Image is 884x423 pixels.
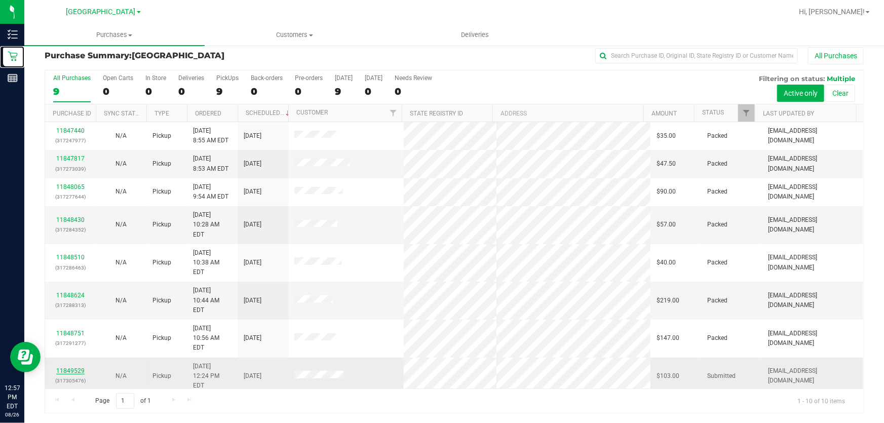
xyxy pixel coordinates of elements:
span: Customers [205,30,385,40]
span: [DATE] [244,296,261,305]
span: Page of 1 [87,393,160,409]
span: [EMAIL_ADDRESS][DOMAIN_NAME] [768,182,857,202]
button: Active only [777,85,824,102]
a: 11848624 [56,292,85,299]
span: Packed [707,296,727,305]
a: Filter [738,104,755,122]
span: Pickup [152,159,171,169]
button: N/A [116,220,127,229]
span: $90.00 [657,187,676,197]
span: [DATE] [244,220,261,229]
inline-svg: Inventory [8,29,18,40]
p: (317305476) [51,376,90,386]
span: $219.00 [657,296,679,305]
span: Not Applicable [116,372,127,379]
div: 0 [295,86,323,97]
span: [DATE] 10:56 AM EDT [193,324,232,353]
span: Packed [707,258,727,267]
span: $147.00 [657,333,679,343]
div: Deliveries [178,74,204,82]
a: Type [155,110,169,117]
span: Not Applicable [116,259,127,266]
span: Not Applicable [116,297,127,304]
span: $35.00 [657,131,676,141]
span: [EMAIL_ADDRESS][DOMAIN_NAME] [768,215,857,235]
th: Address [492,104,643,122]
div: [DATE] [335,74,353,82]
button: N/A [116,187,127,197]
a: Last Updated By [763,110,814,117]
a: Status [702,109,724,116]
div: Pre-orders [295,74,323,82]
div: In Store [145,74,166,82]
p: (317277644) [51,192,90,202]
span: [DATE] [244,187,261,197]
div: 0 [178,86,204,97]
inline-svg: Reports [8,73,18,83]
span: [EMAIL_ADDRESS][DOMAIN_NAME] [768,126,857,145]
a: 11849529 [56,367,85,374]
span: [DATE] [244,333,261,343]
span: Multiple [827,74,855,83]
div: 0 [145,86,166,97]
span: $40.00 [657,258,676,267]
span: [EMAIL_ADDRESS][DOMAIN_NAME] [768,154,857,173]
iframe: Resource center [10,342,41,372]
span: [DATE] 10:44 AM EDT [193,286,232,315]
button: N/A [116,333,127,343]
span: Pickup [152,371,171,381]
p: (317288313) [51,300,90,310]
span: Not Applicable [116,160,127,167]
span: Deliveries [447,30,503,40]
span: Packed [707,187,727,197]
a: 11848751 [56,330,85,337]
p: 08/26 [5,411,20,418]
span: [DATE] 10:28 AM EDT [193,210,232,240]
span: Not Applicable [116,132,127,139]
a: Scheduled [246,109,292,117]
span: Hi, [PERSON_NAME]! [799,8,865,16]
p: (317284352) [51,225,90,235]
div: 9 [216,86,239,97]
span: [DATE] 9:54 AM EDT [193,182,228,202]
a: Purchase ID [53,110,91,117]
span: [DATE] 8:55 AM EDT [193,126,228,145]
span: [DATE] 12:24 PM EDT [193,362,232,391]
span: Packed [707,131,727,141]
span: Packed [707,220,727,229]
div: 0 [251,86,283,97]
span: [DATE] [244,258,261,267]
span: Pickup [152,258,171,267]
span: Pickup [152,333,171,343]
a: Ordered [195,110,221,117]
button: N/A [116,131,127,141]
div: 9 [53,86,91,97]
button: N/A [116,371,127,381]
a: Customer [296,109,328,116]
span: 1 - 10 of 10 items [789,393,853,408]
span: [DATE] [244,159,261,169]
p: (317273039) [51,164,90,174]
a: Customers [205,24,385,46]
a: 11847817 [56,155,85,162]
a: 11848430 [56,216,85,223]
span: [DATE] 8:53 AM EDT [193,154,228,173]
span: [DATE] [244,371,261,381]
a: 11848510 [56,254,85,261]
span: Filtering on status: [759,74,825,83]
button: N/A [116,258,127,267]
h3: Purchase Summary: [45,51,318,60]
a: 11848065 [56,183,85,190]
span: $47.50 [657,159,676,169]
button: All Purchases [808,47,864,64]
input: 1 [116,393,134,409]
span: [EMAIL_ADDRESS][DOMAIN_NAME] [768,253,857,272]
span: Purchases [24,30,205,40]
span: Not Applicable [116,221,127,228]
button: Clear [826,85,855,102]
span: [GEOGRAPHIC_DATA] [66,8,136,16]
span: Not Applicable [116,188,127,195]
a: 11847440 [56,127,85,134]
div: PickUps [216,74,239,82]
div: Back-orders [251,74,283,82]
